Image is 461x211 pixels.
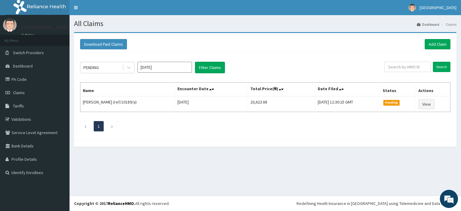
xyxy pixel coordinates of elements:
span: Tariffs [13,103,24,109]
img: User Image [408,4,416,12]
span: Pending [383,100,400,105]
h1: All Claims [74,20,456,28]
td: 20,623.88 [248,96,315,112]
td: [PERSON_NAME] (ref/10189/a) [80,96,175,112]
strong: Copyright © 2017 . [74,201,135,206]
span: [GEOGRAPHIC_DATA] [420,5,456,10]
th: Actions [416,83,450,97]
span: Claims [13,90,25,95]
td: [DATE] 12:30:25 GMT [315,96,380,112]
a: View [418,99,435,109]
th: Total Price(₦) [248,83,315,97]
a: Online [21,33,36,37]
li: Claims [440,22,456,27]
th: Date Filed [315,83,380,97]
div: Redefining Heath Insurance in [GEOGRAPHIC_DATA] using Telemedicine and Data Science! [297,200,456,206]
input: Select Month and Year [138,62,192,73]
td: [DATE] [175,96,248,112]
a: Add Claim [425,39,450,49]
div: PENDING [83,64,99,71]
a: Previous page [84,124,87,129]
a: Next page [111,124,113,129]
a: Page 1 is your current page [98,124,100,129]
span: Dashboard [13,63,33,69]
a: Dashboard [417,22,439,27]
span: Switch Providers [13,50,44,55]
a: RelianceHMO [108,201,134,206]
input: Search [433,62,450,72]
th: Encounter Date [175,83,248,97]
th: Status [380,83,416,97]
footer: All rights reserved. [70,196,461,211]
p: [GEOGRAPHIC_DATA] [21,25,71,30]
button: Filter Claims [195,62,225,73]
th: Name [80,83,175,97]
button: Download Paid Claims [80,39,127,49]
input: Search by HMO ID [384,62,431,72]
img: User Image [3,18,17,32]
